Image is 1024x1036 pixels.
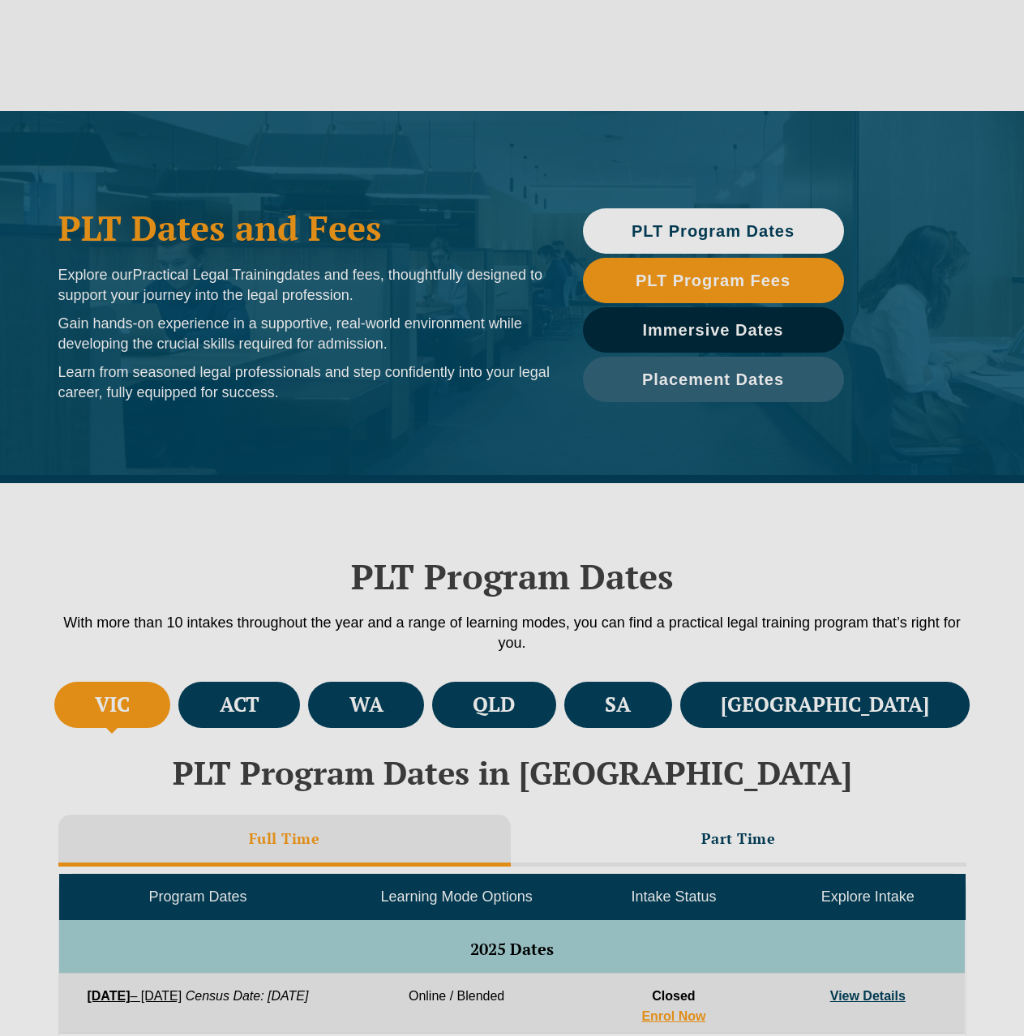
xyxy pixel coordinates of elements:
span: Program Dates [148,888,246,905]
span: PLT Program Fees [636,272,790,289]
h4: ACT [220,691,259,718]
h3: Part Time [701,829,776,848]
span: PLT Program Dates [632,223,795,239]
em: Census Date: [DATE] [186,989,309,1003]
h4: QLD [473,691,515,718]
a: Immersive Dates [583,307,844,353]
p: Explore our dates and fees, thoughtfully designed to support your journey into the legal profession. [58,265,551,306]
a: PLT Program Dates [583,208,844,254]
span: Immersive Dates [643,322,784,338]
p: Gain hands-on experience in a supportive, real-world environment while developing the crucial ski... [58,314,551,354]
h4: VIC [95,691,130,718]
strong: [DATE] [87,989,130,1003]
a: View Details [830,989,906,1003]
a: PLT Program Fees [583,258,844,303]
span: 2025 Dates [470,938,554,960]
span: Explore Intake [821,888,915,905]
h4: WA [349,691,383,718]
span: Intake Status [631,888,716,905]
h2: PLT Program Dates [50,556,975,597]
h4: [GEOGRAPHIC_DATA] [721,691,929,718]
td: Online / Blended [336,974,576,1034]
h4: SA [605,691,631,718]
h1: PLT Dates and Fees [58,208,551,248]
p: With more than 10 intakes throughout the year and a range of learning modes, you can find a pract... [50,613,975,653]
span: Closed [652,989,695,1003]
span: Practical Legal Training [133,267,285,283]
a: Placement Dates [583,357,844,402]
span: Learning Mode Options [381,888,533,905]
a: [DATE]– [DATE] [87,989,182,1003]
p: Learn from seasoned legal professionals and step confidently into your legal career, fully equipp... [58,362,551,403]
a: Enrol Now [641,1009,705,1023]
span: Placement Dates [642,371,784,387]
h3: Full Time [249,829,320,848]
h2: PLT Program Dates in [GEOGRAPHIC_DATA] [50,755,975,790]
